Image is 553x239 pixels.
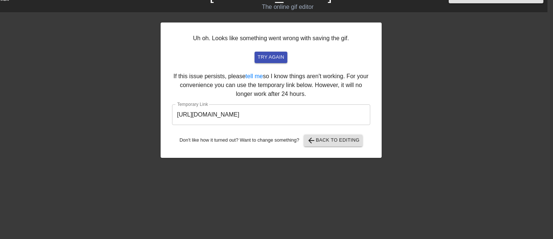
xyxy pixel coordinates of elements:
[255,52,287,63] button: try again
[258,53,284,62] span: try again
[307,136,316,145] span: arrow_back
[172,104,370,125] input: bare
[161,22,382,158] div: Uh oh. Looks like something went wrong with saving the gif. If this issue persists, please so I k...
[245,73,263,79] a: tell me
[304,135,363,146] button: Back to Editing
[182,3,393,11] div: The online gif editor
[307,136,360,145] span: Back to Editing
[172,135,370,146] div: Don't like how it turned out? Want to change something?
